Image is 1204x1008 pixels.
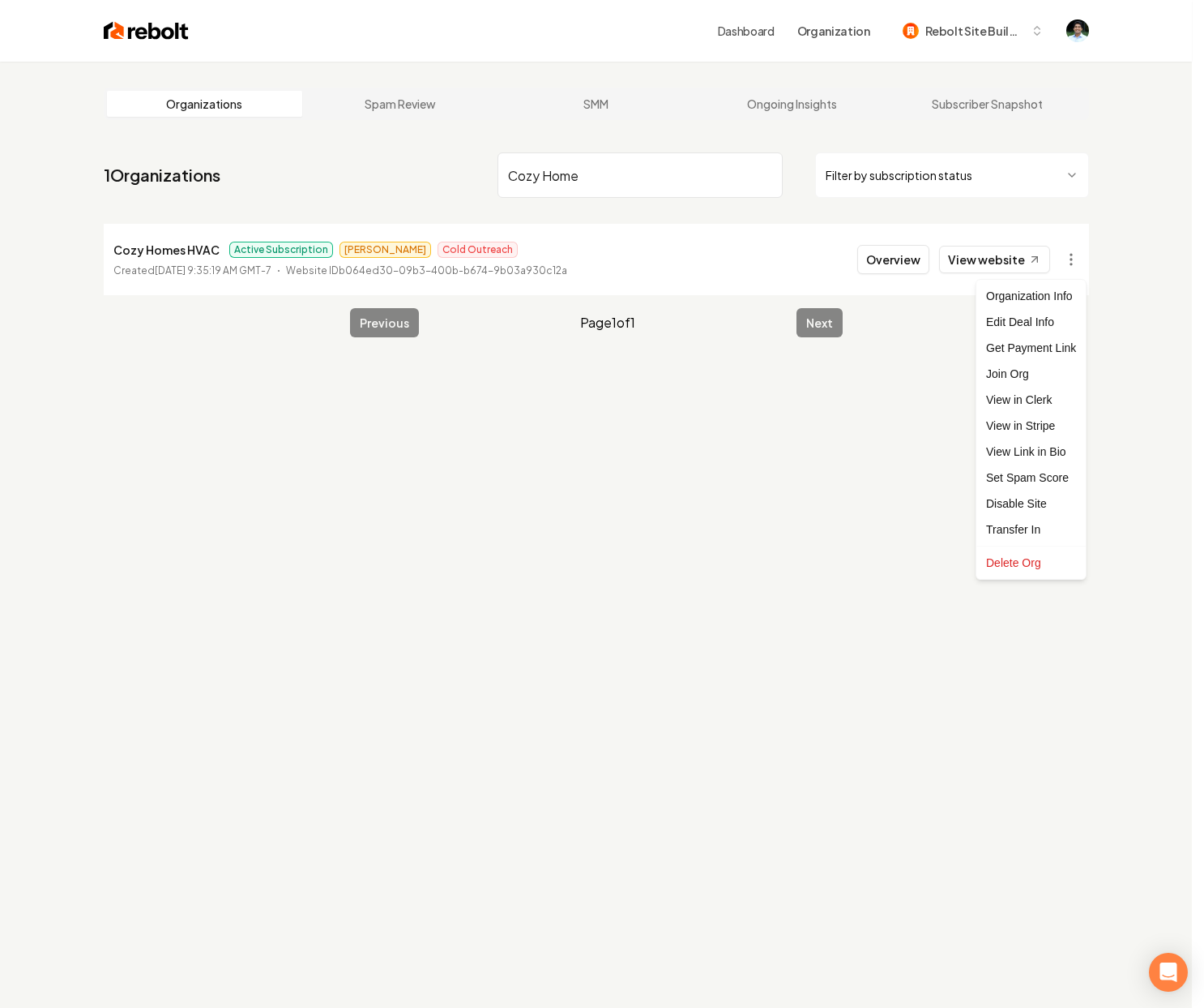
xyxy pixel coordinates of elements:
[980,387,1082,413] a: View in Clerk
[980,465,1082,491] div: Set Spam Score
[980,309,1082,335] div: Edit Deal Info
[980,413,1082,439] a: View in Stripe
[980,283,1082,309] div: Organization Info
[980,439,1082,465] a: View Link in Bio
[980,491,1082,517] div: Disable Site
[980,361,1082,387] div: Join Org
[980,550,1082,576] div: Delete Org
[980,517,1082,543] div: Transfer In
[980,335,1082,361] div: Get Payment Link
